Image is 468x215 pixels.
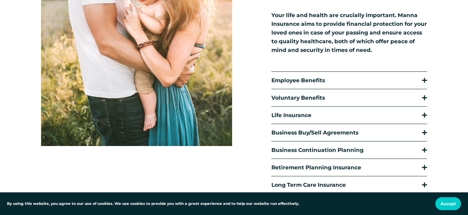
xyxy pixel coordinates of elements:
[271,94,422,101] span: Voluntary Benefits
[271,112,422,118] span: Life Insurance
[7,201,299,207] p: By using this website, you agree to our use of cookies. We use cookies to provide you with a grea...
[271,141,427,159] button: Business Continuation Planning
[435,197,461,210] button: Accept
[271,159,427,176] button: Retirement Planning Insurance
[271,182,422,188] span: Long Term Care Insurance
[441,201,456,206] span: Accept
[271,77,422,84] span: Employee Benefits
[271,72,427,89] button: Employee Benefits
[271,89,427,106] button: Voluntary Benefits
[271,11,427,55] p: Your life and health are crucially important. Manna Insurance aims to provide financial protectio...
[271,107,427,124] button: Life Insurance
[271,147,422,153] span: Business Continuation Planning
[271,176,427,193] button: Long Term Care Insurance
[271,164,422,171] span: Retirement Planning Insurance
[271,124,427,141] button: Business Buy/Sell Agreements
[271,129,422,136] span: Business Buy/Sell Agreements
